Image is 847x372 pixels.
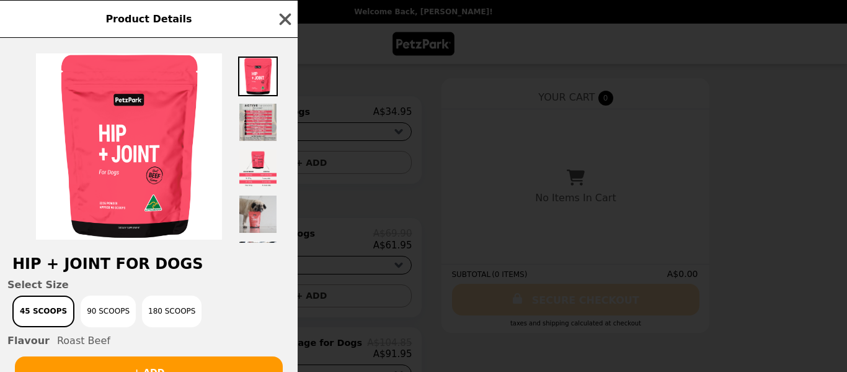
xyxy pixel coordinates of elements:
[7,335,290,347] div: Roast Beef
[238,148,278,188] img: Thumbnail 3
[7,335,50,347] span: Flavour
[238,240,278,280] img: Thumbnail 5
[7,279,290,291] span: Select Size
[238,57,278,96] img: Thumbnail 1
[142,296,202,327] button: 180 Scoops
[105,13,192,25] span: Product Details
[238,194,278,234] img: Thumbnail 4
[81,296,136,327] button: 90 Scoops
[12,296,74,327] button: 45 Scoops
[238,102,278,142] img: Thumbnail 2
[36,53,222,240] img: 45 Scoops / Roast Beef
